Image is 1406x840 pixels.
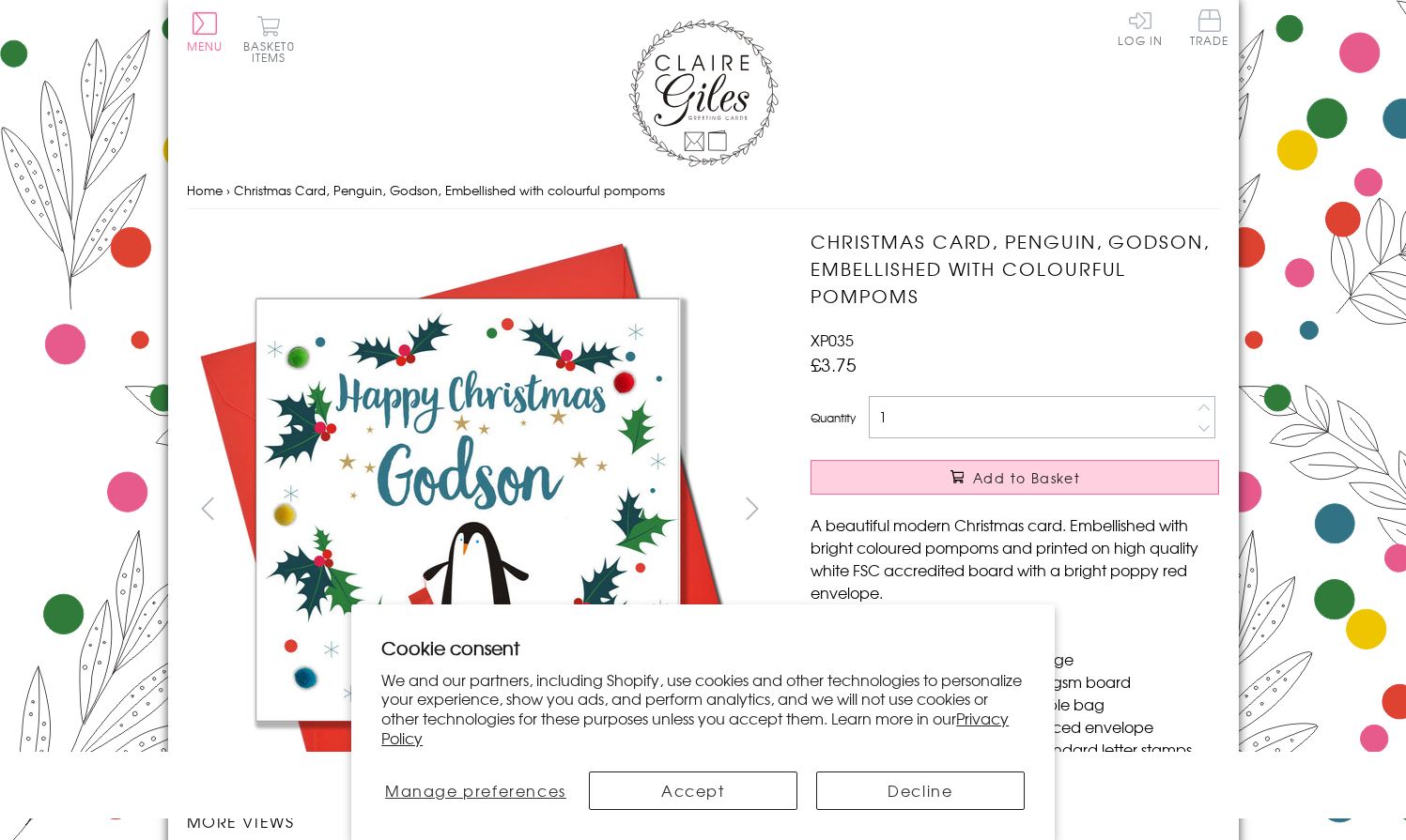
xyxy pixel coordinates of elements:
span: Menu [187,38,224,54]
nav: breadcrumbs [187,172,1220,210]
button: Manage preferences [381,771,569,810]
button: Decline [816,771,1025,810]
a: Trade [1190,9,1229,50]
span: XP035 [811,328,854,351]
button: prev [187,487,229,529]
img: Christmas Card, Penguin, Godson, Embellished with colourful pompoms [186,228,749,791]
h1: Christmas Card, Penguin, Godson, Embellished with colourful pompoms [811,228,1219,309]
span: Manage preferences [385,779,566,802]
img: Christmas Card, Penguin, Godson, Embellished with colourful pompoms [773,228,1336,789]
button: Add to Basket [811,460,1219,495]
p: We and our partners, including Shopify, use cookies and other technologies to personalize your ex... [381,670,1025,748]
button: Basket0 items [243,15,295,63]
span: £3.75 [811,351,857,377]
span: Christmas Card, Penguin, Godson, Embellished with colourful pompoms [234,181,665,199]
img: Claire Giles Greetings Cards [628,19,779,167]
a: Privacy Policy [381,707,1009,749]
button: Menu [187,12,224,52]
h3: More views [187,810,774,832]
button: next [731,487,773,529]
label: Quantity [811,409,856,426]
span: › [226,181,230,199]
p: A beautiful modern Christmas card. Embellished with bright coloured pompoms and printed on high q... [811,513,1219,603]
span: 0 items [252,38,295,66]
h2: Cookie consent [381,634,1025,661]
a: Home [187,181,223,199]
a: Log In [1118,9,1163,46]
span: Trade [1190,9,1229,46]
span: Add to Basket [973,468,1080,487]
button: Accept [589,771,797,810]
